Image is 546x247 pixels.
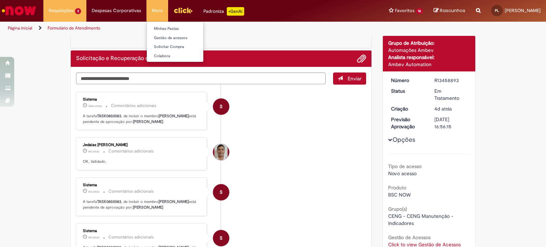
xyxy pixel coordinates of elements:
[97,199,121,204] b: TASK0850083
[434,116,467,130] div: [DATE] 16:56:15
[388,170,417,177] span: Novo acesso
[388,54,470,61] div: Analista responsável:
[75,8,81,14] span: 3
[388,213,455,226] span: CENG - CENG Manutenção - Indicadores
[83,183,201,187] div: Sistema
[434,106,452,112] span: 4d atrás
[147,34,225,42] a: Gestão de acessos
[88,235,100,240] span: 4d atrás
[357,54,366,63] button: Adicionar anexos
[133,205,163,210] b: [PERSON_NAME]
[97,113,121,119] b: TASK0850083
[108,234,154,240] small: Comentários adicionais
[213,230,229,246] div: System
[133,119,163,124] b: [PERSON_NAME]
[173,5,193,16] img: click_logo_yellow_360x200.png
[83,143,201,147] div: Jedaias [PERSON_NAME]
[388,47,470,54] div: Automações Ambev
[88,104,102,108] time: 01/09/2025 08:34:11
[83,113,201,124] p: A tarefa , de incluir o membro está pendente de aprovação por:
[83,199,201,210] p: A tarefa , de incluir o membro está pendente de aprovação por:
[434,7,465,14] a: Rascunhos
[386,77,429,84] dt: Número
[88,189,100,194] time: 28/08/2025 15:58:49
[220,230,223,247] span: S
[88,235,100,240] time: 28/08/2025 15:56:30
[386,105,429,112] dt: Criação
[388,234,430,241] b: Gestão de Acessos
[348,75,362,82] span: Enviar
[395,7,414,14] span: Favoritos
[49,7,74,14] span: Requisições
[147,52,225,60] a: Colabora
[440,7,465,14] span: Rascunhos
[48,25,100,31] a: Formulário de Atendimento
[416,8,423,14] span: 16
[220,184,223,201] span: S
[434,87,467,102] div: Em Tratamento
[88,189,100,194] span: 4d atrás
[220,98,223,115] span: S
[152,7,163,14] span: More
[76,55,174,62] h2: Solicitação e Recuperação de Acessos Histórico de tíquete
[92,7,141,14] span: Despesas Corporativas
[8,25,32,31] a: Página inicial
[108,188,154,194] small: Comentários adicionais
[227,7,244,16] p: +GenAi
[1,4,37,18] img: ServiceNow
[388,61,470,68] div: Ambev Automation
[147,43,225,51] a: Solicitar Compra
[434,105,467,112] div: 28/08/2025 15:56:14
[83,159,201,165] p: OK, Validado.
[388,184,406,191] b: Produto
[388,206,407,212] b: Grupo(s)
[333,73,366,85] button: Enviar
[386,116,429,130] dt: Previsão Aprovação
[505,7,541,14] span: [PERSON_NAME]
[203,7,244,16] div: Padroniza
[434,106,452,112] time: 28/08/2025 15:56:14
[159,199,189,204] b: [PERSON_NAME]
[213,144,229,160] div: Jedaias Paulo Da Silva
[146,21,204,62] ul: More
[147,25,225,33] a: Minhas Pastas
[386,87,429,95] dt: Status
[388,163,422,170] b: Tipo de acesso
[5,22,359,35] ul: Trilhas de página
[213,98,229,115] div: System
[159,113,189,119] b: [PERSON_NAME]
[76,73,326,85] textarea: Digite sua mensagem aqui...
[111,103,156,109] small: Comentários adicionais
[388,39,470,47] div: Grupo de Atribuição:
[88,149,100,154] time: 28/08/2025 16:00:43
[388,192,411,198] span: BSC NOW
[434,77,467,84] div: R13458893
[88,104,102,108] span: 34m atrás
[213,184,229,200] div: System
[108,148,154,154] small: Comentários adicionais
[88,149,100,154] span: 4d atrás
[83,229,201,233] div: Sistema
[495,8,499,13] span: PL
[83,97,201,102] div: Sistema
